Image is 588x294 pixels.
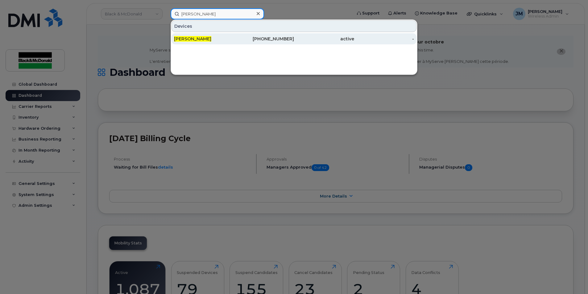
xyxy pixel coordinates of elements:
div: [PHONE_NUMBER] [234,36,294,42]
div: - [354,36,414,42]
span: [PERSON_NAME] [174,36,211,42]
div: active [294,36,354,42]
div: Devices [172,20,416,32]
a: [PERSON_NAME][PHONE_NUMBER]active- [172,33,416,44]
